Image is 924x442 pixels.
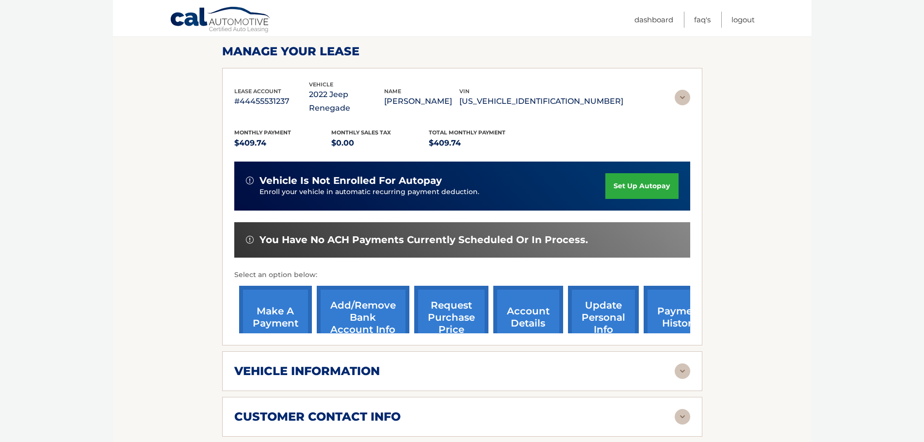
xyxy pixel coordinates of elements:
[234,364,380,378] h2: vehicle information
[239,286,312,349] a: make a payment
[675,90,690,105] img: accordion-rest.svg
[259,175,442,187] span: vehicle is not enrolled for autopay
[234,269,690,281] p: Select an option below:
[459,95,623,108] p: [US_VEHICLE_IDENTIFICATION_NUMBER]
[675,363,690,379] img: accordion-rest.svg
[675,409,690,425] img: accordion-rest.svg
[429,136,526,150] p: $409.74
[568,286,639,349] a: update personal info
[222,44,702,59] h2: Manage Your Lease
[170,6,272,34] a: Cal Automotive
[429,129,505,136] span: Total Monthly Payment
[384,88,401,95] span: name
[414,286,488,349] a: request purchase price
[246,236,254,244] img: alert-white.svg
[259,187,606,197] p: Enroll your vehicle in automatic recurring payment deduction.
[234,129,291,136] span: Monthly Payment
[634,12,673,28] a: Dashboard
[384,95,459,108] p: [PERSON_NAME]
[234,95,309,108] p: #44455531237
[234,409,401,424] h2: customer contact info
[459,88,470,95] span: vin
[309,88,384,115] p: 2022 Jeep Renegade
[234,136,332,150] p: $409.74
[331,136,429,150] p: $0.00
[605,173,678,199] a: set up autopay
[317,286,409,349] a: Add/Remove bank account info
[259,234,588,246] span: You have no ACH payments currently scheduled or in process.
[234,88,281,95] span: lease account
[493,286,563,349] a: account details
[731,12,755,28] a: Logout
[309,81,333,88] span: vehicle
[331,129,391,136] span: Monthly sales Tax
[644,286,716,349] a: payment history
[694,12,711,28] a: FAQ's
[246,177,254,184] img: alert-white.svg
